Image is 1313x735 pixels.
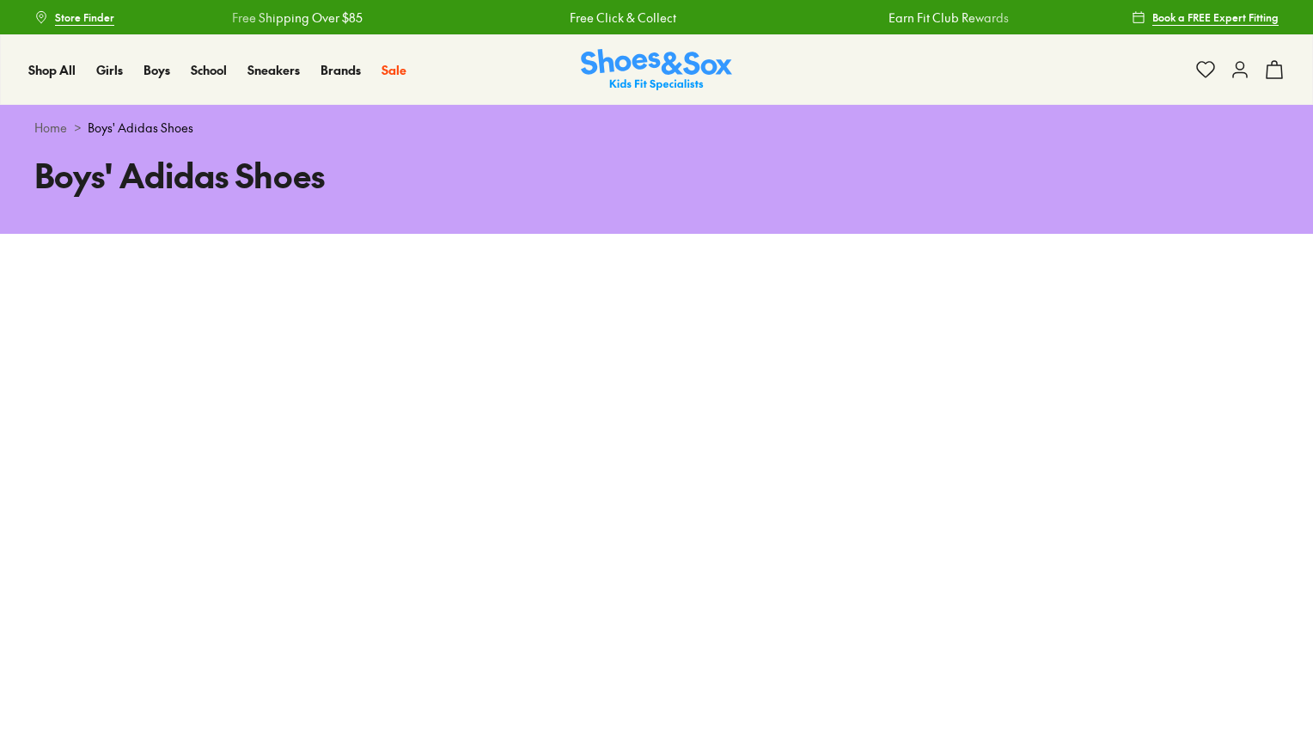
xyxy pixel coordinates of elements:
[1132,2,1279,33] a: Book a FREE Expert Fitting
[247,61,300,79] a: Sneakers
[28,61,76,79] a: Shop All
[570,9,676,27] a: Free Click & Collect
[88,119,193,137] span: Boys' Adidas Shoes
[232,9,363,27] a: Free Shipping Over $85
[144,61,170,78] span: Boys
[96,61,123,78] span: Girls
[581,49,732,91] a: Shoes & Sox
[28,61,76,78] span: Shop All
[321,61,361,79] a: Brands
[55,9,114,25] span: Store Finder
[889,9,1009,27] a: Earn Fit Club Rewards
[144,61,170,79] a: Boys
[321,61,361,78] span: Brands
[191,61,227,79] a: School
[34,2,114,33] a: Store Finder
[247,61,300,78] span: Sneakers
[1152,9,1279,25] span: Book a FREE Expert Fitting
[191,61,227,78] span: School
[382,61,406,79] a: Sale
[34,119,67,137] a: Home
[34,150,636,199] h1: Boys' Adidas Shoes
[581,49,732,91] img: SNS_Logo_Responsive.svg
[96,61,123,79] a: Girls
[34,119,1279,137] div: >
[382,61,406,78] span: Sale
